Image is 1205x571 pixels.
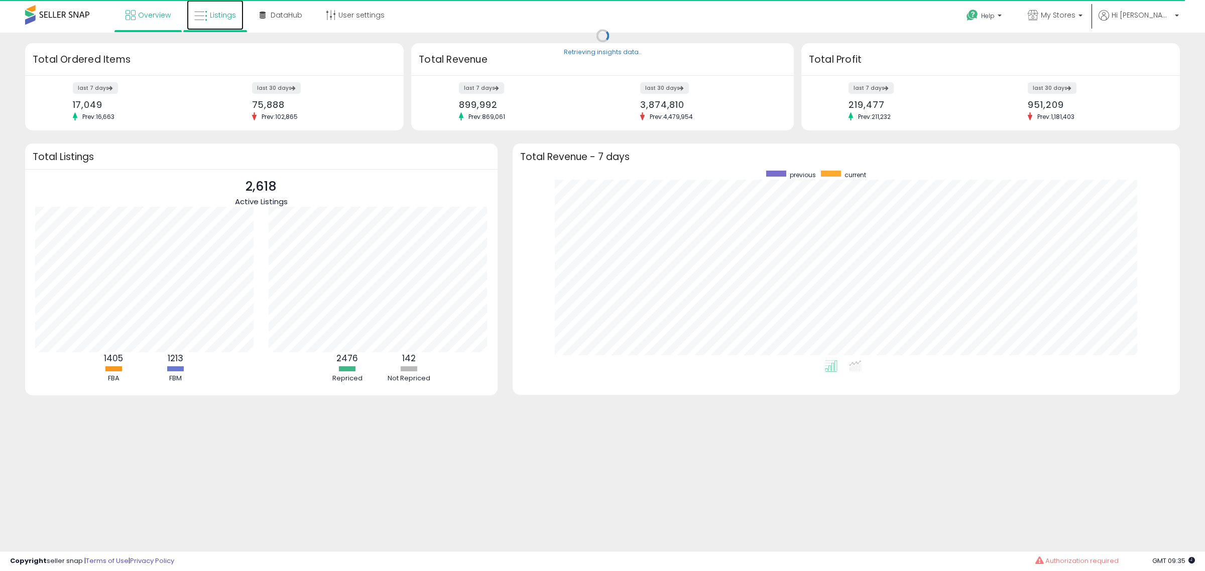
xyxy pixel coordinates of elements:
[33,53,396,67] h3: Total Ordered Items
[1112,10,1172,20] span: Hi [PERSON_NAME]
[210,10,236,20] span: Listings
[645,112,698,121] span: Prev: 4,479,954
[564,48,642,57] div: Retrieving insights data..
[853,112,896,121] span: Prev: 211,232
[271,10,302,20] span: DataHub
[145,374,205,383] div: FBM
[845,171,866,179] span: current
[1099,10,1179,33] a: Hi [PERSON_NAME]
[1028,82,1076,94] label: last 30 days
[849,82,894,94] label: last 7 days
[77,112,119,121] span: Prev: 16,663
[1032,112,1079,121] span: Prev: 1,181,403
[809,53,1172,67] h3: Total Profit
[235,177,288,196] p: 2,618
[257,112,303,121] span: Prev: 102,865
[83,374,144,383] div: FBA
[958,2,1012,33] a: Help
[790,171,816,179] span: previous
[317,374,378,383] div: Repriced
[640,82,689,94] label: last 30 days
[640,99,776,110] div: 3,874,810
[138,10,171,20] span: Overview
[252,99,387,110] div: 75,888
[1041,10,1075,20] span: My Stores
[520,153,1172,161] h3: Total Revenue - 7 days
[402,352,416,364] b: 142
[252,82,301,94] label: last 30 days
[1028,99,1162,110] div: 951,209
[104,352,123,364] b: 1405
[73,99,207,110] div: 17,049
[459,99,595,110] div: 899,992
[336,352,358,364] b: 2476
[966,9,979,22] i: Get Help
[419,53,786,67] h3: Total Revenue
[981,12,995,20] span: Help
[168,352,183,364] b: 1213
[463,112,510,121] span: Prev: 869,061
[379,374,439,383] div: Not Repriced
[73,82,118,94] label: last 7 days
[235,196,288,207] span: Active Listings
[459,82,504,94] label: last 7 days
[33,153,490,161] h3: Total Listings
[849,99,983,110] div: 219,477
